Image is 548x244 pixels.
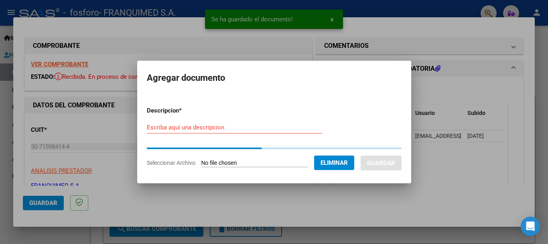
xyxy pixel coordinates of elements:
span: Guardar [367,160,395,167]
p: Descripcion [147,106,223,115]
button: Guardar [361,156,402,170]
span: Eliminar [321,159,348,166]
button: Eliminar [314,156,354,170]
div: Open Intercom Messenger [521,217,540,236]
h2: Agregar documento [147,70,402,86]
span: Seleccionar Archivo [147,160,195,166]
